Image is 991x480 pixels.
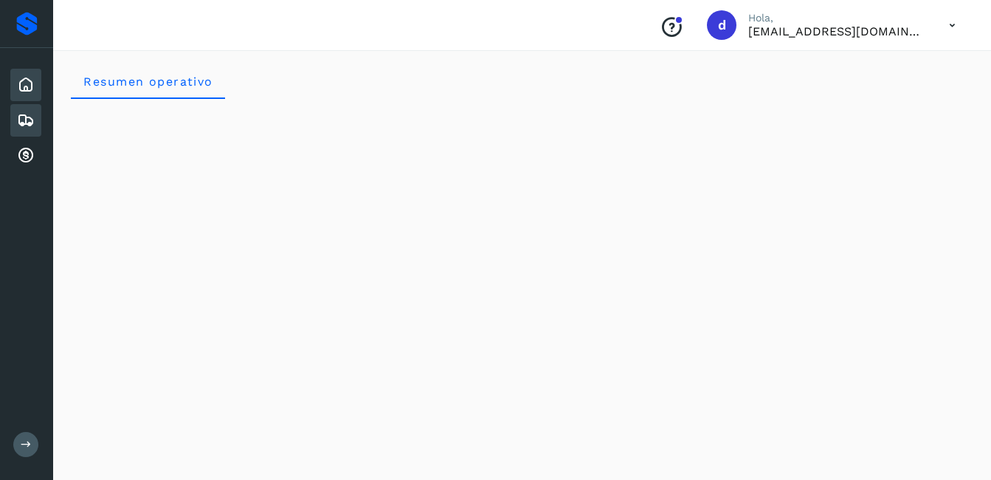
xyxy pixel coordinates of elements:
[10,140,41,172] div: Cuentas por cobrar
[83,75,213,89] span: Resumen operativo
[748,24,925,38] p: dcordero@grupoterramex.com
[10,104,41,137] div: Embarques
[748,12,925,24] p: Hola,
[10,69,41,101] div: Inicio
